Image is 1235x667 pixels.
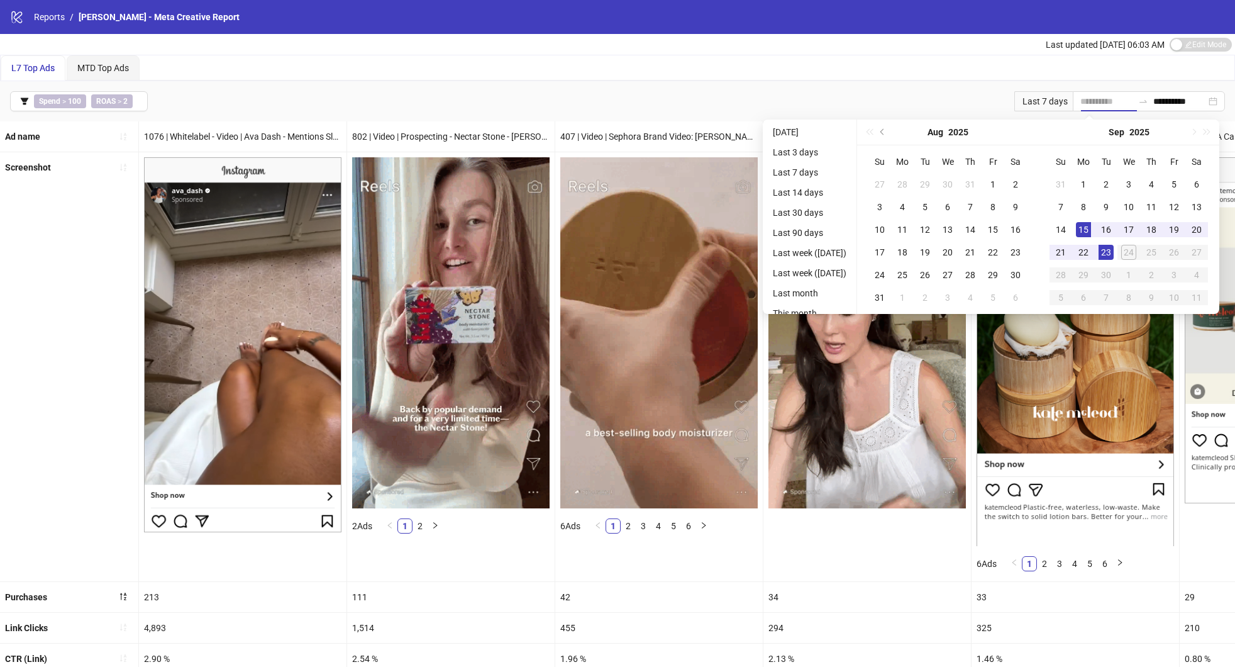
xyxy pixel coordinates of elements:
[1011,559,1018,566] span: left
[872,199,887,215] div: 3
[1072,218,1095,241] td: 2025-09-15
[382,518,397,534] button: left
[914,196,936,218] td: 2025-08-05
[139,613,346,643] div: 4,893
[1189,290,1204,305] div: 11
[1072,196,1095,218] td: 2025-09-08
[936,218,959,241] td: 2025-08-13
[768,185,851,200] li: Last 14 days
[10,91,148,111] button: Spend > 100ROAS > 2
[891,150,914,173] th: Mo
[1140,286,1163,309] td: 2025-10-09
[1053,245,1068,260] div: 21
[1014,91,1073,111] div: Last 7 days
[1140,218,1163,241] td: 2025-09-18
[347,121,555,152] div: 802 | Video | Prospecting - Nectar Stone - [PERSON_NAME] UGC | Text Overlay | PDP | [DATE]
[1053,290,1068,305] div: 5
[1068,557,1082,571] a: 4
[590,518,606,534] button: left
[20,97,29,106] span: filter
[5,654,47,664] b: CTR (Link)
[1166,290,1182,305] div: 10
[11,63,55,73] span: L7 Top Ads
[868,264,891,286] td: 2025-08-24
[1163,218,1185,241] td: 2025-09-19
[1121,267,1136,283] div: 1
[914,150,936,173] th: Tu
[555,121,763,152] div: 407 | Video | Sephora Brand Video: [PERSON_NAME] V2 - Self care ritual | Text Overlay | PDP - Bod...
[139,582,346,612] div: 213
[868,196,891,218] td: 2025-08-03
[398,519,412,533] a: 1
[917,245,933,260] div: 19
[1049,173,1072,196] td: 2025-08-31
[1166,199,1182,215] div: 12
[590,518,606,534] li: Previous Page
[895,290,910,305] div: 1
[936,241,959,264] td: 2025-08-20
[1185,241,1208,264] td: 2025-09-27
[959,173,982,196] td: 2025-07-31
[1049,218,1072,241] td: 2025-09-14
[1095,286,1117,309] td: 2025-10-07
[895,199,910,215] div: 4
[681,518,696,534] li: 6
[636,518,651,534] li: 3
[940,177,955,192] div: 30
[1121,290,1136,305] div: 8
[119,592,128,601] span: sort-descending
[560,521,580,531] span: 6 Ads
[139,121,346,152] div: 1076 | Whitelabel - Video | Ava Dash - Mentions Sleep & Sun Stones - Travel | Text Overlay | PLP ...
[963,177,978,192] div: 31
[1189,267,1204,283] div: 4
[413,519,427,533] a: 2
[1008,199,1023,215] div: 9
[382,518,397,534] li: Previous Page
[1004,286,1027,309] td: 2025-09-06
[1138,96,1148,106] span: swap-right
[1121,222,1136,237] div: 17
[1185,264,1208,286] td: 2025-10-04
[872,290,887,305] div: 31
[1072,173,1095,196] td: 2025-09-01
[985,199,1000,215] div: 8
[1140,196,1163,218] td: 2025-09-11
[895,267,910,283] div: 25
[872,245,887,260] div: 17
[347,582,555,612] div: 111
[1163,173,1185,196] td: 2025-09-05
[940,267,955,283] div: 27
[1109,120,1124,145] button: Choose a month
[667,519,680,533] a: 5
[972,613,1179,643] div: 325
[1140,150,1163,173] th: Th
[77,63,129,73] span: MTD Top Ads
[1095,241,1117,264] td: 2025-09-23
[1076,177,1091,192] div: 1
[1112,556,1127,571] li: Next Page
[1046,40,1165,50] span: Last updated [DATE] 06:03 AM
[959,196,982,218] td: 2025-08-07
[914,241,936,264] td: 2025-08-19
[1129,120,1149,145] button: Choose a year
[895,222,910,237] div: 11
[1163,286,1185,309] td: 2025-10-10
[1163,150,1185,173] th: Fr
[982,218,1004,241] td: 2025-08-15
[868,173,891,196] td: 2025-07-27
[428,518,443,534] button: right
[963,245,978,260] div: 21
[872,267,887,283] div: 24
[985,290,1000,305] div: 5
[1095,173,1117,196] td: 2025-09-02
[5,162,51,172] b: Screenshot
[1072,264,1095,286] td: 2025-09-29
[928,120,943,145] button: Choose a month
[70,10,74,24] li: /
[555,613,763,643] div: 455
[872,222,887,237] div: 10
[963,267,978,283] div: 28
[1076,290,1091,305] div: 6
[1097,556,1112,571] li: 6
[895,177,910,192] div: 28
